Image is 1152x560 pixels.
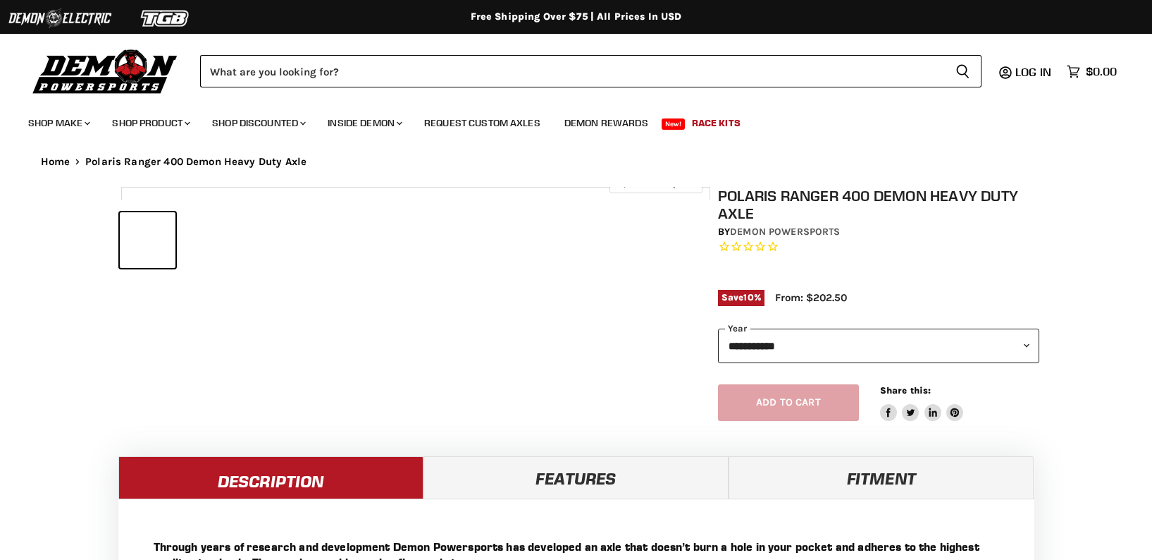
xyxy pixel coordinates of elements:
ul: Main menu [18,103,1113,138]
span: Save % [718,290,764,305]
span: New! [662,118,686,130]
nav: Breadcrumbs [13,156,1140,168]
span: Polaris Ranger 400 Demon Heavy Duty Axle [85,156,306,168]
a: Fitment [729,456,1034,499]
aside: Share this: [880,384,964,422]
span: Click to expand [617,178,695,188]
a: Shop Product [101,109,199,138]
h1: Polaris Ranger 400 Demon Heavy Duty Axle [718,187,1039,222]
button: IMAGE thumbnail [120,212,175,268]
span: Rated 0.0 out of 5 stars 0 reviews [718,240,1039,255]
a: Inside Demon [317,109,411,138]
select: year [718,329,1039,363]
img: TGB Logo 2 [113,5,218,32]
button: Search [944,55,981,87]
a: Demon Rewards [554,109,659,138]
a: Shop Discounted [202,109,314,138]
span: Share this: [880,385,931,396]
a: Description [118,456,423,499]
span: From: $202.50 [775,291,847,304]
a: Demon Powersports [730,226,840,238]
span: Log in [1015,65,1051,79]
img: Demon Powersports [28,46,182,96]
a: $0.00 [1060,61,1124,82]
input: Search [200,55,944,87]
span: $0.00 [1086,65,1117,78]
div: Free Shipping Over $75 | All Prices In USD [13,11,1140,23]
img: Demon Electric Logo 2 [7,5,113,32]
a: Shop Make [18,109,99,138]
a: Features [423,456,729,499]
a: Log in [1009,66,1060,78]
span: 10 [743,292,753,303]
div: by [718,224,1039,240]
a: Home [41,156,70,168]
a: Race Kits [681,109,751,138]
a: Request Custom Axles [414,109,551,138]
form: Product [200,55,981,87]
